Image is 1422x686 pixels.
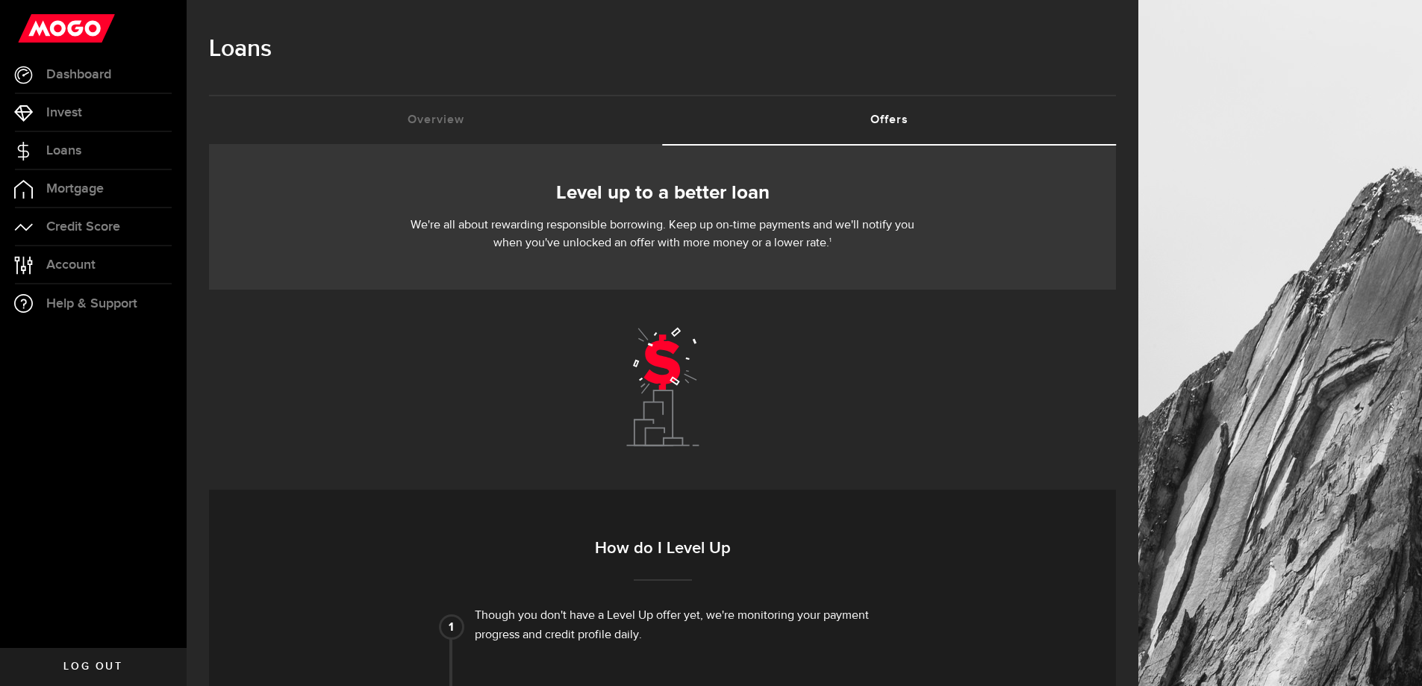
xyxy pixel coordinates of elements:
[46,144,81,158] span: Loans
[405,216,920,252] p: We're all about rewarding responsible borrowing. Keep up on-time payments and we'll notify you wh...
[46,106,82,119] span: Invest
[231,178,1094,209] h2: Level up to a better loan
[63,661,122,672] span: Log out
[209,30,1116,69] h1: Loans
[209,96,663,144] a: Overview
[663,96,1117,144] a: Offers
[46,297,137,311] span: Help & Support
[475,607,887,645] div: Though you don't have a Level Up offer yet, we're monitoring your payment progress and credit pro...
[829,237,832,243] sup: 1
[46,182,104,196] span: Mortgage
[46,258,96,272] span: Account
[265,537,1060,581] h3: How do I Level Up
[46,68,111,81] span: Dashboard
[209,95,1116,146] ul: Tabs Navigation
[46,220,120,234] span: Credit Score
